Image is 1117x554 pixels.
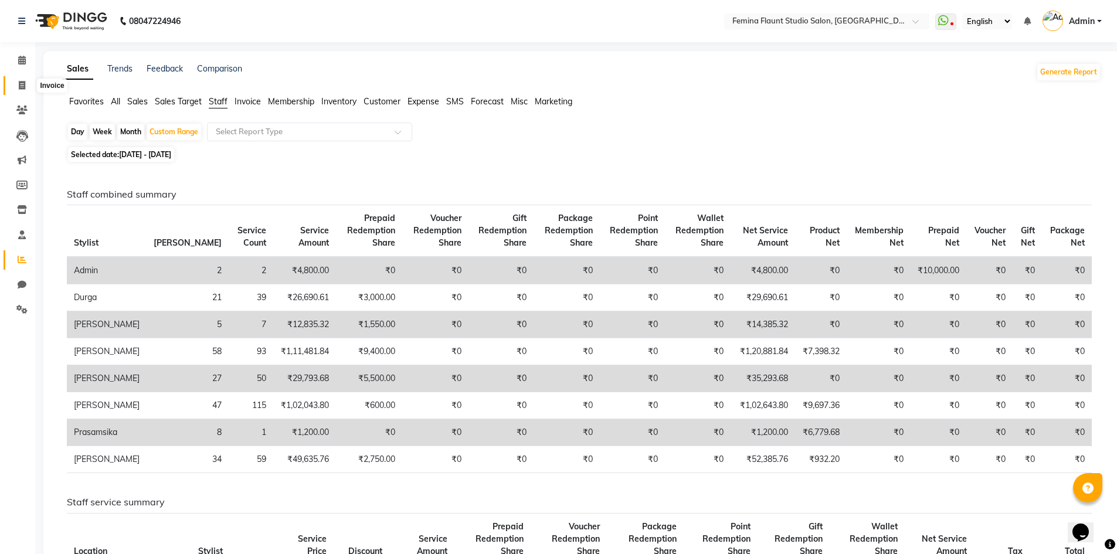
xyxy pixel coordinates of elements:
[117,124,144,140] div: Month
[1013,365,1042,392] td: ₹0
[408,96,439,107] span: Expense
[911,284,967,311] td: ₹0
[911,311,967,338] td: ₹0
[1013,257,1042,284] td: ₹0
[600,311,665,338] td: ₹0
[1042,311,1092,338] td: ₹0
[1013,284,1042,311] td: ₹0
[336,284,402,311] td: ₹3,000.00
[67,497,1092,508] h6: Staff service summary
[229,365,273,392] td: 50
[273,311,337,338] td: ₹12,835.32
[600,365,665,392] td: ₹0
[468,311,534,338] td: ₹0
[154,237,222,248] span: [PERSON_NAME]
[147,257,229,284] td: 2
[911,419,967,446] td: ₹0
[298,225,329,248] span: Service Amount
[534,284,600,311] td: ₹0
[847,257,911,284] td: ₹0
[966,338,1013,365] td: ₹0
[147,63,183,74] a: Feedback
[402,311,468,338] td: ₹0
[665,284,731,311] td: ₹0
[795,419,847,446] td: ₹6,779.68
[795,257,847,284] td: ₹0
[229,338,273,365] td: 93
[600,446,665,473] td: ₹0
[665,446,731,473] td: ₹0
[847,419,911,446] td: ₹0
[273,419,337,446] td: ₹1,200.00
[534,419,600,446] td: ₹0
[129,5,181,38] b: 08047224946
[229,311,273,338] td: 7
[67,311,147,338] td: [PERSON_NAME]
[364,96,400,107] span: Customer
[471,96,504,107] span: Forecast
[37,79,67,93] div: Invoice
[1042,257,1092,284] td: ₹0
[731,392,795,419] td: ₹1,02,643.80
[795,338,847,365] td: ₹7,398.32
[1013,419,1042,446] td: ₹0
[119,150,171,159] span: [DATE] - [DATE]
[69,96,104,107] span: Favorites
[795,311,847,338] td: ₹0
[273,446,337,473] td: ₹49,635.76
[1013,392,1042,419] td: ₹0
[966,446,1013,473] td: ₹0
[68,124,87,140] div: Day
[534,338,600,365] td: ₹0
[237,225,266,248] span: Service Count
[743,225,788,248] span: Net Service Amount
[107,63,133,74] a: Trends
[928,225,959,248] span: Prepaid Net
[1050,225,1085,248] span: Package Net
[273,392,337,419] td: ₹1,02,043.80
[336,338,402,365] td: ₹9,400.00
[534,446,600,473] td: ₹0
[90,124,115,140] div: Week
[600,284,665,311] td: ₹0
[402,446,468,473] td: ₹0
[731,446,795,473] td: ₹52,385.76
[67,392,147,419] td: [PERSON_NAME]
[1043,11,1063,31] img: Admin
[600,419,665,446] td: ₹0
[273,284,337,311] td: ₹26,690.61
[911,365,967,392] td: ₹0
[731,419,795,446] td: ₹1,200.00
[1013,446,1042,473] td: ₹0
[966,365,1013,392] td: ₹0
[665,311,731,338] td: ₹0
[911,446,967,473] td: ₹0
[665,365,731,392] td: ₹0
[402,284,468,311] td: ₹0
[600,257,665,284] td: ₹0
[545,213,593,248] span: Package Redemption Share
[855,225,904,248] span: Membership Net
[966,419,1013,446] td: ₹0
[534,311,600,338] td: ₹0
[336,311,402,338] td: ₹1,550.00
[966,311,1013,338] td: ₹0
[273,257,337,284] td: ₹4,800.00
[402,257,468,284] td: ₹0
[209,96,228,107] span: Staff
[511,96,528,107] span: Misc
[975,225,1006,248] span: Voucher Net
[155,96,202,107] span: Sales Target
[847,284,911,311] td: ₹0
[1068,507,1105,542] iframe: chat widget
[911,392,967,419] td: ₹0
[731,311,795,338] td: ₹14,385.32
[336,257,402,284] td: ₹0
[534,365,600,392] td: ₹0
[336,446,402,473] td: ₹2,750.00
[665,338,731,365] td: ₹0
[321,96,357,107] span: Inventory
[468,257,534,284] td: ₹0
[911,257,967,284] td: ₹10,000.00
[402,419,468,446] td: ₹0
